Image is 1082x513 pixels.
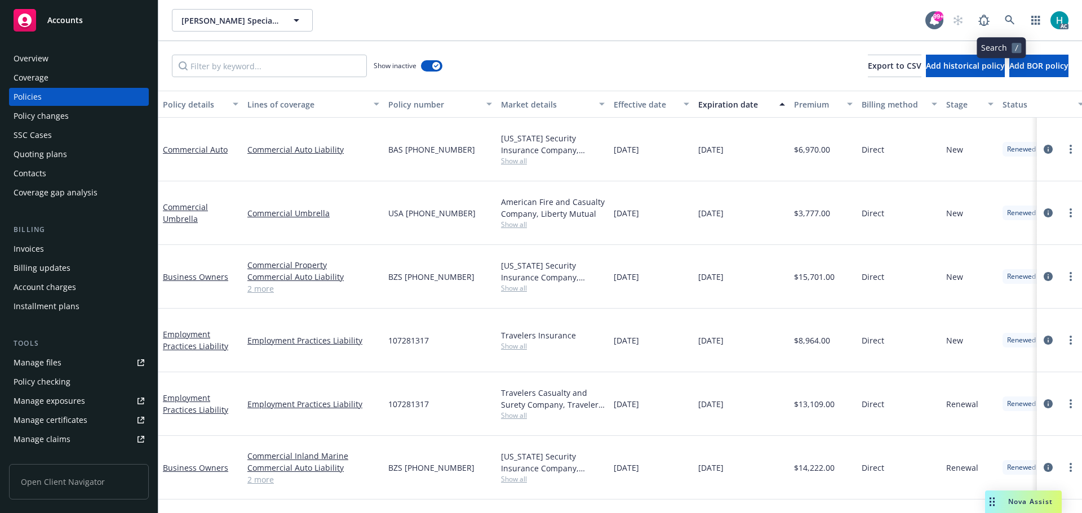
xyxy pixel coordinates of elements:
span: BAS [PHONE_NUMBER] [388,144,475,155]
button: Export to CSV [868,55,921,77]
div: Contacts [14,164,46,182]
a: Invoices [9,240,149,258]
a: Employment Practices Liability [163,392,228,415]
div: Policies [14,88,42,106]
a: circleInformation [1041,461,1055,474]
span: Add BOR policy [1009,60,1068,71]
button: Expiration date [694,91,790,118]
span: Accounts [47,16,83,25]
span: BZS [PHONE_NUMBER] [388,462,475,474]
a: Search [999,9,1021,32]
a: Accounts [9,5,149,36]
a: Policies [9,88,149,106]
a: Coverage [9,69,149,87]
div: Manage exposures [14,392,85,410]
span: 107281317 [388,334,429,346]
div: Tools [9,338,149,349]
a: more [1064,461,1077,474]
button: Market details [496,91,609,118]
div: Premium [794,99,840,110]
a: Employment Practices Liability [163,329,228,351]
div: [US_STATE] Security Insurance Company, Liberty Mutual [501,450,605,474]
div: 99+ [933,11,943,21]
a: Policy changes [9,107,149,125]
a: more [1064,270,1077,283]
div: Coverage [14,69,48,87]
a: Business Owners [163,271,228,282]
div: SSC Cases [14,126,52,144]
div: [US_STATE] Security Insurance Company, Liberty Mutual [501,260,605,283]
span: $8,964.00 [794,334,830,346]
a: SSC Cases [9,126,149,144]
span: Direct [862,144,884,155]
span: [DATE] [698,334,724,346]
span: Manage exposures [9,392,149,410]
span: Show all [501,411,605,420]
div: Quoting plans [14,145,67,163]
a: more [1064,142,1077,156]
a: Manage BORs [9,449,149,467]
a: circleInformation [1041,206,1055,220]
a: Commercial Auto [163,144,228,155]
span: $15,701.00 [794,271,835,283]
span: Show all [501,156,605,166]
a: more [1064,397,1077,411]
a: Commercial Property [247,259,379,271]
button: Premium [790,91,857,118]
button: Stage [942,91,998,118]
button: Add BOR policy [1009,55,1068,77]
a: Account charges [9,278,149,296]
span: [DATE] [698,398,724,410]
div: Policy checking [14,373,70,391]
span: USA [PHONE_NUMBER] [388,207,476,219]
div: Drag to move [985,490,999,513]
div: Travelers Casualty and Surety Company, Travelers Insurance, MDO Insurance [501,387,605,411]
div: Lines of coverage [247,99,367,110]
span: Nova Assist [1008,497,1053,506]
span: New [946,271,963,283]
span: Show all [501,283,605,293]
a: Start snowing [947,9,969,32]
span: [DATE] [698,271,724,283]
a: Commercial Auto Liability [247,271,379,283]
div: Manage BORs [14,449,66,467]
a: Commercial Umbrella [247,207,379,219]
span: $3,777.00 [794,207,830,219]
div: Policy details [163,99,226,110]
input: Filter by keyword... [172,55,367,77]
a: Manage certificates [9,411,149,429]
button: Effective date [609,91,694,118]
div: Billing method [862,99,925,110]
a: Policy checking [9,373,149,391]
button: Policy number [384,91,496,118]
button: Nova Assist [985,490,1062,513]
button: Policy details [158,91,243,118]
span: [DATE] [614,144,639,155]
span: Direct [862,207,884,219]
span: [DATE] [614,334,639,346]
span: [DATE] [614,462,639,474]
div: Manage claims [14,430,70,448]
button: Lines of coverage [243,91,384,118]
div: [US_STATE] Security Insurance Company, Liberty Mutual [501,132,605,156]
div: Billing updates [14,259,70,277]
span: [PERSON_NAME] Specialty, Inc. [181,15,279,26]
a: more [1064,206,1077,220]
div: Account charges [14,278,76,296]
a: Report a Bug [973,9,995,32]
a: more [1064,333,1077,347]
button: [PERSON_NAME] Specialty, Inc. [172,9,313,32]
span: [DATE] [614,398,639,410]
span: Renewal [946,462,978,474]
span: Renewed [1007,208,1036,218]
a: Installment plans [9,297,149,315]
div: Billing [9,224,149,235]
a: Employment Practices Liability [247,398,379,410]
span: Show all [501,220,605,229]
a: Commercial Auto Liability [247,462,379,474]
span: Direct [862,271,884,283]
span: Direct [862,462,884,474]
span: $6,970.00 [794,144,830,155]
a: circleInformation [1041,333,1055,347]
span: Renewed [1007,335,1036,345]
